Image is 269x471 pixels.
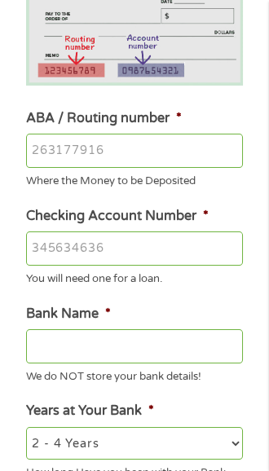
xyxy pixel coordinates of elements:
label: Years at Your Bank [26,403,153,420]
label: Bank Name [26,306,110,323]
div: We do NOT store your bank details! [26,363,242,385]
div: You will need one for a loan. [26,266,242,288]
label: ABA / Routing number [26,110,181,127]
label: Checking Account Number [26,208,208,225]
div: Where the Money to be Deposited [26,168,242,190]
input: 345634636 [26,231,242,266]
input: 263177916 [26,134,242,168]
